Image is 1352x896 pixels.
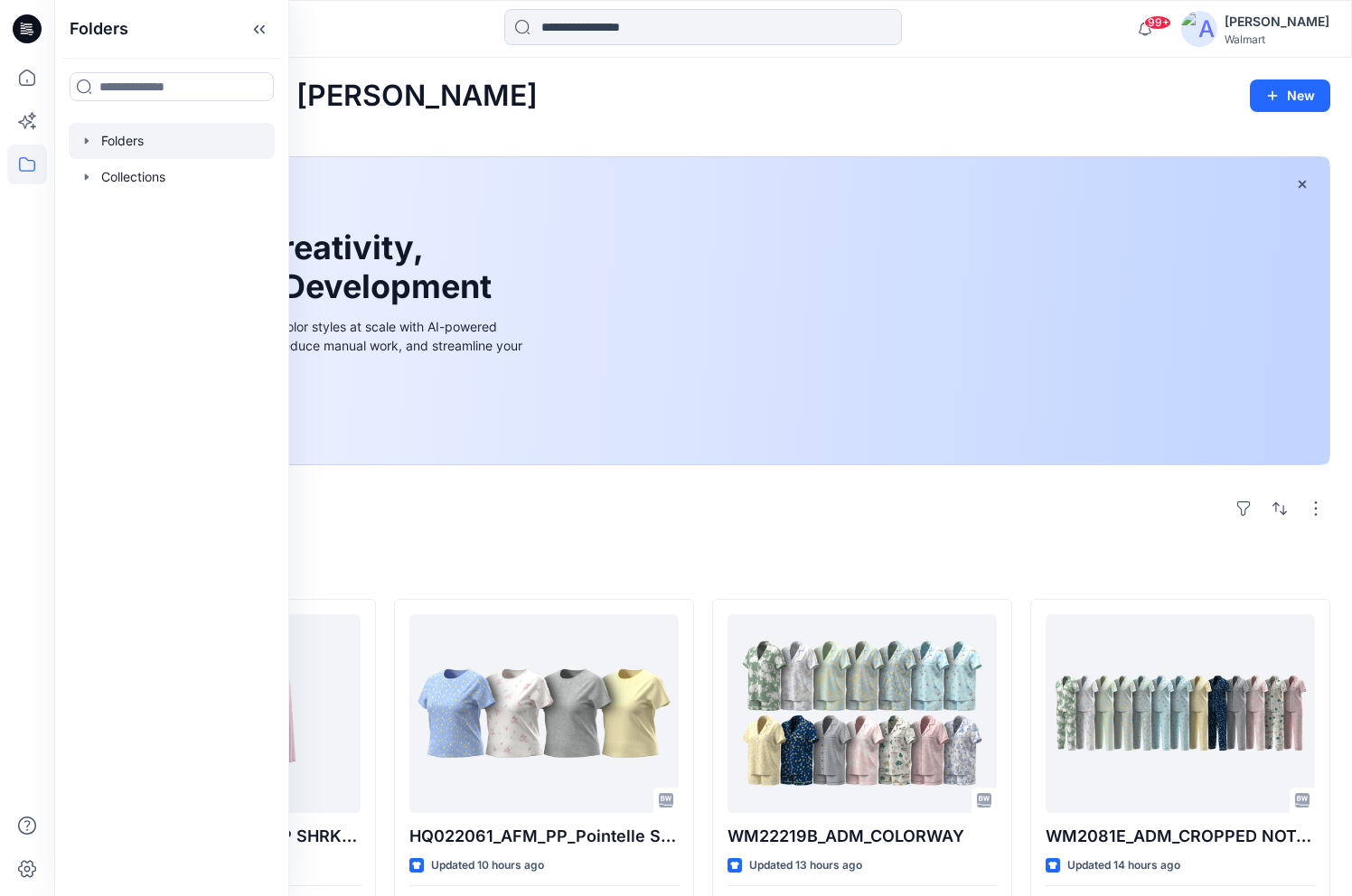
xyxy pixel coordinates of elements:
p: Updated 14 hours ago [1067,856,1180,875]
a: Discover more [120,396,527,432]
a: WM22219B_ADM_COLORWAY [728,614,997,813]
div: Walmart [1225,33,1329,46]
div: Explore ideas faster and recolor styles at scale with AI-powered tools that boost creativity, red... [120,317,527,374]
span: 99+ [1144,15,1171,30]
img: avatar [1181,11,1217,47]
h4: Styles [76,559,1330,581]
div: [PERSON_NAME] [1225,11,1329,33]
p: WM2081E_ADM_CROPPED NOTCH PJ SET w/ STRAIGHT HEM TOP_COLORWAY [1046,824,1315,849]
p: Updated 13 hours ago [749,856,862,875]
p: Updated 10 hours ago [431,856,544,875]
h2: Welcome back, [PERSON_NAME] [76,79,538,113]
p: WM22219B_ADM_COLORWAY [728,824,997,849]
button: New [1250,79,1330,112]
a: HQ022061_AFM_PP_Pointelle SS Top [409,614,679,813]
a: WM2081E_ADM_CROPPED NOTCH PJ SET w/ STRAIGHT HEM TOP_COLORWAY [1046,614,1315,813]
h1: Unleash Creativity, Speed Up Development [120,229,500,306]
p: HQ022061_AFM_PP_Pointelle SS Top [409,824,679,849]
